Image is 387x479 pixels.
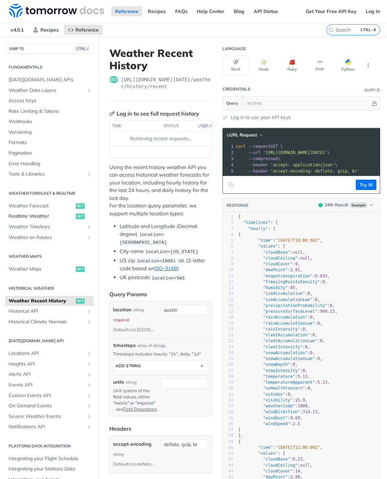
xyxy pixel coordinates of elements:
[113,317,129,322] span: required
[238,256,313,261] span: : ,
[335,202,348,207] span: Result
[120,257,135,264] span: US zip
[248,156,278,161] span: --compressed
[356,180,376,190] button: Try It!
[86,88,92,93] button: Show subpages for Weather Data Layers
[226,100,238,106] span: Query
[223,220,233,226] div: 2
[9,224,50,230] span: Weather Timelines
[290,285,295,290] span: 85
[148,8,166,14] span: Recipes
[123,406,157,412] a: Field Descriptors
[5,411,94,422] a: Severe Weather EventsShow subpages for Severe Weather Events
[223,321,233,326] div: 19
[86,171,92,177] button: Show subpages for Tools & Libraries
[9,423,45,430] span: Notifications API
[236,163,337,167] span: \
[238,279,327,284] span: : ,
[254,8,278,14] span: API Status
[364,87,380,93] div: QueryInformation
[263,327,300,332] span: "rainIntensity"
[315,202,376,208] button: 200200-ResultExample
[238,267,303,272] span: : ,
[223,297,233,303] div: 15
[9,455,78,462] span: Integrating your Flight Schedule
[77,203,83,209] span: get
[223,250,233,255] div: 7
[77,214,83,219] span: get
[371,100,378,107] button: Hide
[363,60,373,71] button: More Languages
[5,211,94,221] a: Realtime Weatherget
[258,238,273,243] span: "time"
[9,4,104,17] img: Tomorrow.io Weather API Docs
[263,345,303,349] span: "sleetIntensity"
[238,321,323,326] span: : ,
[9,371,31,377] span: Alerts API
[223,226,233,232] div: 3
[263,368,300,373] span: "snowIntensity"
[175,8,188,14] span: FAQs
[9,76,73,83] span: [DATE][DOMAIN_NAME] APIs
[5,264,94,274] a: Weather Mapsget
[154,265,177,272] span: ISO-3166
[5,401,94,411] a: On-Demand EventsShow subpages for On-Demand Events
[238,356,323,361] span: : ,
[248,150,261,155] span: --url
[377,88,380,92] i: Information
[258,244,278,249] span: "values"
[263,267,288,272] span: "dewPoint"
[9,403,52,409] span: On-Demand Events
[77,266,83,272] span: get
[263,333,310,337] span: "sleetAccumulation"
[9,308,38,314] span: Historical API
[5,117,94,127] a: Webhooks
[109,202,196,217] span: For the location query parameter, we support multiple location types:
[86,403,92,409] button: Show subpages for On-Demand Events
[133,307,144,312] span: string
[5,96,94,106] a: Access Keys
[238,238,323,243] span: : ,
[306,8,356,14] span: Get Your Free API Key
[86,224,92,230] button: Show subpages for Weather Timelines
[116,363,125,368] span: ADD
[307,56,333,75] button: PHP
[223,149,234,156] div: 2
[238,350,315,355] span: : ,
[238,338,325,343] span: : ,
[144,6,170,16] a: Recipes
[300,256,310,261] span: null
[113,351,201,357] span: Timesteps includes: hourly: "1h", daily: "1d"
[238,297,320,302] span: : ,
[263,150,327,155] span: '[URL][DOMAIN_NAME][DATE]'
[5,317,94,327] a: Historical Climate NormalsShow subpages for Historical Climate Normals
[9,392,51,398] span: Custom Events API
[86,393,92,398] button: Show subpages for Custom Events API
[238,333,317,337] span: : ,
[9,413,61,419] span: Severe Weather Events
[9,150,32,156] span: Pagination
[361,28,376,32] span: CTRL-K
[86,372,92,377] button: Show subpages for Alerts API
[137,343,166,348] span: array of strings
[333,202,335,207] span: -
[307,291,310,296] span: 0
[109,46,193,72] span: Weather Recent History
[290,267,300,272] span: 2.81
[121,76,212,90] span: https://api.tomorrow.io/v4/weather/history/recent
[303,368,305,373] span: 0
[238,250,305,255] span: : ,
[263,362,290,367] span: "snowDepth"
[238,262,300,266] span: : ,
[130,135,192,142] span: Retrieving recent requests…
[223,314,233,320] div: 18
[225,132,265,139] button: cURL Request
[9,234,52,240] span: Weather on Routes
[293,362,295,367] span: 0
[126,363,141,368] span: string
[263,356,315,361] span: "snowAccumulationLwe"
[9,382,33,388] span: Events API
[9,108,59,114] span: Rate Limiting & Tokens
[222,46,246,51] span: Language
[231,67,240,72] span: Shell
